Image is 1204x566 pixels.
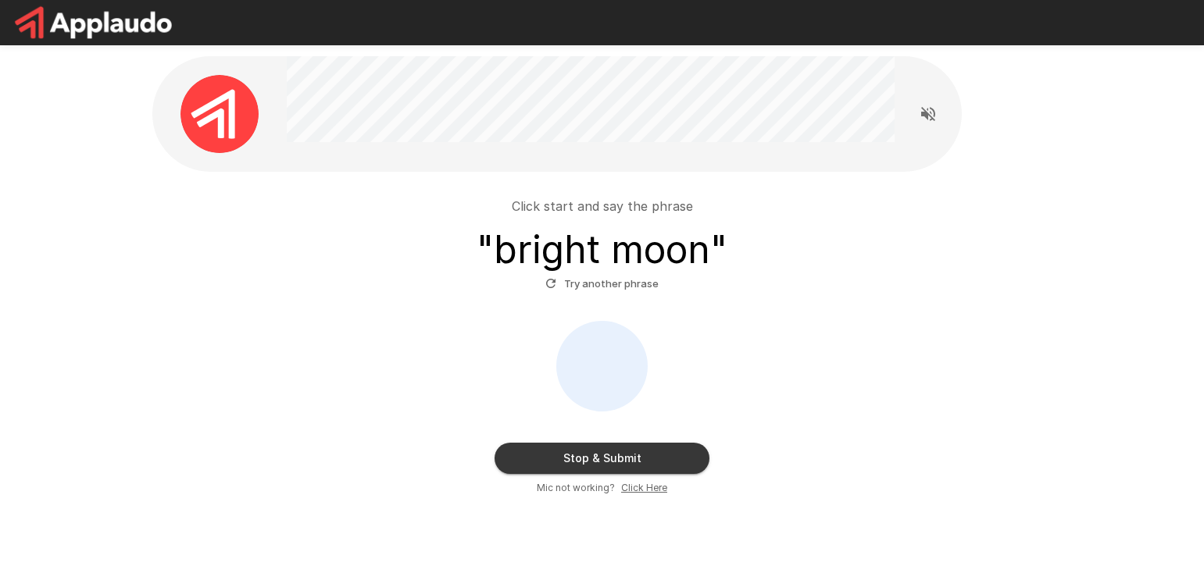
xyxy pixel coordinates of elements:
[495,443,709,474] button: Stop & Submit
[180,75,259,153] img: applaudo_avatar.png
[477,228,727,272] h3: " bright moon "
[537,480,615,496] span: Mic not working?
[541,272,663,296] button: Try another phrase
[913,98,944,130] button: Read questions aloud
[512,197,693,215] p: Click start and say the phrase
[621,482,667,493] u: Click Here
